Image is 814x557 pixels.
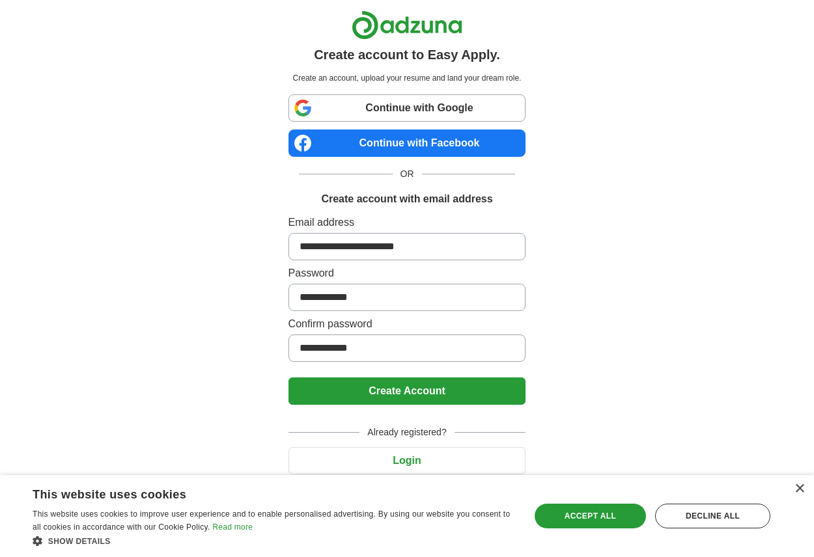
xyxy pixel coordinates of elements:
[352,10,462,40] img: Adzuna logo
[535,504,646,528] div: Accept all
[33,483,483,502] div: This website uses cookies
[288,447,526,474] button: Login
[288,265,526,281] label: Password
[314,45,500,64] h1: Create account to Easy Apply.
[288,455,526,466] a: Login
[288,215,526,230] label: Email address
[48,537,111,546] span: Show details
[291,72,524,84] p: Create an account, upload your resume and land your dream role.
[288,316,526,332] label: Confirm password
[393,167,422,181] span: OR
[359,426,454,439] span: Already registered?
[288,129,526,157] a: Continue with Facebook
[212,523,253,532] a: Read more, opens a new window
[288,94,526,122] a: Continue with Google
[33,534,515,547] div: Show details
[794,484,804,494] div: Close
[288,377,526,405] button: Create Account
[33,509,510,532] span: This website uses cookies to improve user experience and to enable personalised advertising. By u...
[321,191,492,207] h1: Create account with email address
[655,504,770,528] div: Decline all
